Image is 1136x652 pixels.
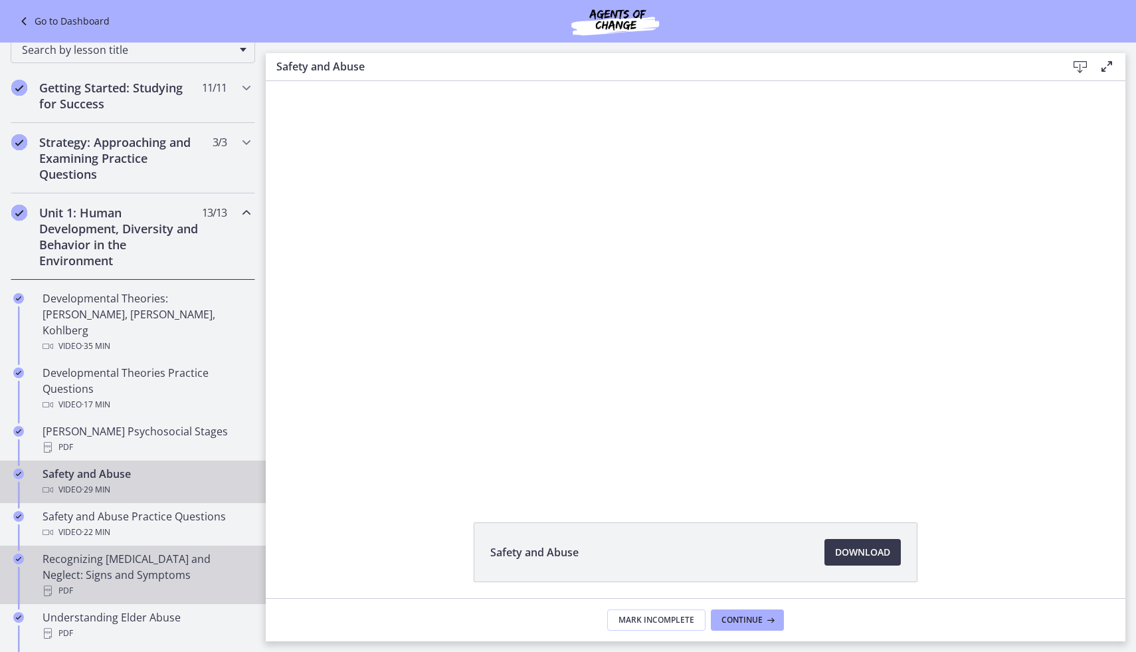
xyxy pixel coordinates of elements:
i: Completed [13,612,24,623]
h2: Unit 1: Human Development, Diversity and Behavior in the Environment [39,205,201,269]
span: · 35 min [82,338,110,354]
span: 3 / 3 [213,134,227,150]
span: 11 / 11 [202,80,227,96]
div: Search by lesson title [11,37,255,63]
div: Video [43,482,250,498]
iframe: Video Lesson [266,81,1125,492]
div: Video [43,397,250,413]
i: Completed [13,293,24,304]
i: Completed [11,205,27,221]
i: Completed [11,80,27,96]
span: 13 / 13 [202,205,227,221]
span: · 17 min [82,397,110,413]
i: Completed [13,511,24,522]
div: [PERSON_NAME] Psychosocial Stages [43,423,250,455]
i: Completed [13,554,24,564]
h2: Strategy: Approaching and Examining Practice Questions [39,134,201,182]
span: Continue [721,615,763,625]
div: Safety and Abuse [43,466,250,498]
i: Completed [13,368,24,378]
span: Download [835,544,890,560]
span: · 22 min [82,524,110,540]
i: Completed [13,426,24,437]
div: PDF [43,439,250,455]
span: · 29 min [82,482,110,498]
div: Understanding Elder Abuse [43,609,250,641]
a: Download [824,539,901,566]
div: Developmental Theories Practice Questions [43,365,250,413]
i: Completed [13,469,24,479]
h2: Getting Started: Studying for Success [39,80,201,112]
i: Completed [11,134,27,150]
span: Search by lesson title [22,43,233,57]
a: Go to Dashboard [16,13,110,29]
div: Safety and Abuse Practice Questions [43,508,250,540]
button: Continue [711,609,784,631]
div: Video [43,524,250,540]
div: Recognizing [MEDICAL_DATA] and Neglect: Signs and Symptoms [43,551,250,599]
span: Mark Incomplete [618,615,694,625]
button: Mark Incomplete [607,609,706,631]
span: Safety and Abuse [490,544,579,560]
h3: Safety and Abuse [276,58,1046,74]
div: PDF [43,583,250,599]
div: Developmental Theories: [PERSON_NAME], [PERSON_NAME], Kohlberg [43,290,250,354]
img: Agents of Change [535,5,695,37]
div: PDF [43,625,250,641]
div: Video [43,338,250,354]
